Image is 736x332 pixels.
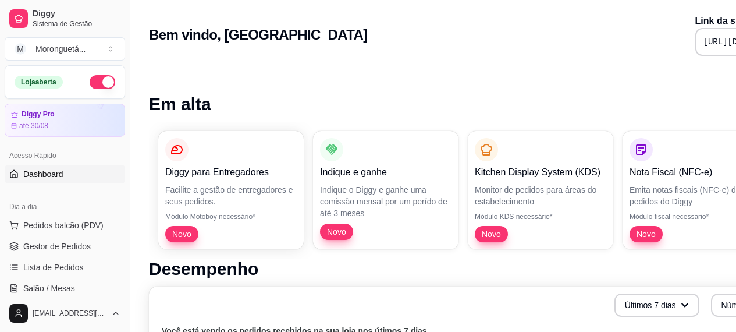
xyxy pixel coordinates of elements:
[22,110,55,119] article: Diggy Pro
[149,26,368,44] h2: Bem vindo, [GEOGRAPHIC_DATA]
[90,75,115,89] button: Alterar Status
[33,309,106,318] span: [EMAIL_ADDRESS][DOMAIN_NAME]
[320,165,451,179] p: Indique e ganhe
[5,237,125,256] a: Gestor de Pedidos
[23,168,63,180] span: Dashboard
[23,282,75,294] span: Salão / Mesas
[322,226,351,238] span: Novo
[33,19,120,29] span: Sistema de Gestão
[165,165,297,179] p: Diggy para Entregadores
[5,197,125,216] div: Dia a dia
[5,5,125,33] a: DiggySistema de Gestão
[23,241,91,252] span: Gestor de Pedidos
[35,43,86,55] div: Moronguetá ...
[477,228,506,240] span: Novo
[468,131,613,249] button: Kitchen Display System (KDS)Monitor de pedidos para áreas do estabelecimentoMódulo KDS necessário...
[165,184,297,207] p: Facilite a gestão de entregadores e seus pedidos.
[475,184,606,207] p: Monitor de pedidos para áreas do estabelecimento
[475,212,606,221] p: Módulo KDS necessário*
[313,131,458,249] button: Indique e ganheIndique o Diggy e ganhe uma comissão mensal por um perído de até 3 mesesNovo
[5,216,125,235] button: Pedidos balcão (PDV)
[15,76,63,89] div: Loja aberta
[23,262,84,273] span: Lista de Pedidos
[168,228,196,240] span: Novo
[165,212,297,221] p: Módulo Motoboy necessário*
[320,184,451,219] p: Indique o Diggy e ganhe uma comissão mensal por um perído de até 3 meses
[5,279,125,298] a: Salão / Mesas
[5,146,125,165] div: Acesso Rápido
[158,131,304,249] button: Diggy para EntregadoresFacilite a gestão de entregadores e seus pedidos.Módulo Motoboy necessário...
[19,121,48,130] article: até 30/08
[5,37,125,61] button: Select a team
[475,165,606,179] p: Kitchen Display System (KDS)
[5,165,125,183] a: Dashboard
[33,9,120,19] span: Diggy
[614,294,699,317] button: Últimos 7 dias
[5,104,125,137] a: Diggy Proaté 30/08
[23,220,104,231] span: Pedidos balcão (PDV)
[5,258,125,277] a: Lista de Pedidos
[5,299,125,327] button: [EMAIL_ADDRESS][DOMAIN_NAME]
[15,43,26,55] span: M
[632,228,660,240] span: Novo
